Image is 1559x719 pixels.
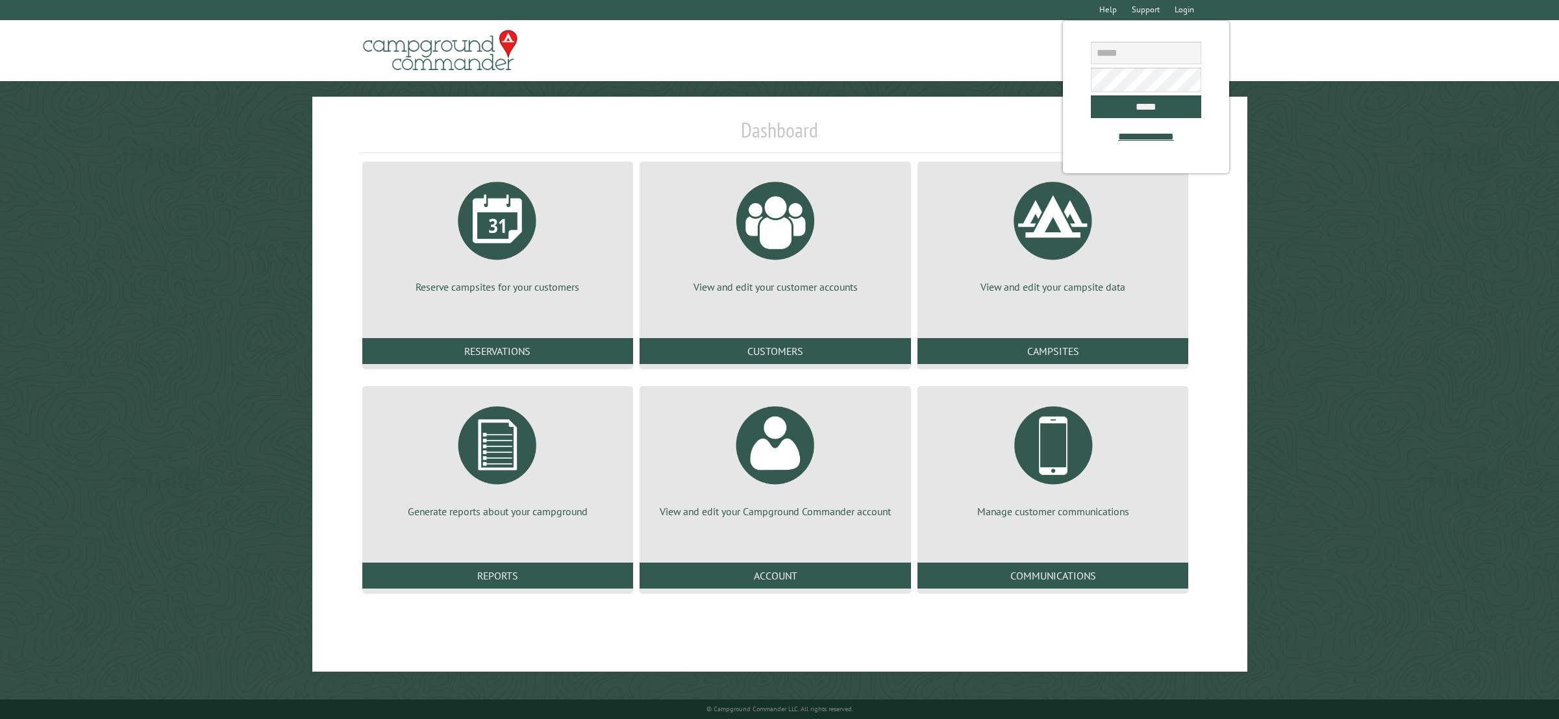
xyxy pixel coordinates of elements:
[378,504,618,518] p: Generate reports about your campground
[640,338,911,364] a: Customers
[362,338,634,364] a: Reservations
[640,563,911,589] a: Account
[933,172,1173,294] a: View and edit your campsite data
[359,117,1201,153] h1: Dashboard
[917,563,1189,589] a: Communications
[655,396,895,518] a: View and edit your Campground Commander account
[378,280,618,294] p: Reserve campsites for your customers
[655,280,895,294] p: View and edit your customer accounts
[706,705,853,713] small: © Campground Commander LLC. All rights reserved.
[917,338,1189,364] a: Campsites
[933,396,1173,518] a: Manage customer communications
[933,504,1173,518] p: Manage customer communications
[359,25,521,76] img: Campground Commander
[933,280,1173,294] p: View and edit your campsite data
[378,172,618,294] a: Reserve campsites for your customers
[655,172,895,294] a: View and edit your customer accounts
[378,396,618,518] a: Generate reports about your campground
[362,563,634,589] a: Reports
[655,504,895,518] p: View and edit your Campground Commander account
